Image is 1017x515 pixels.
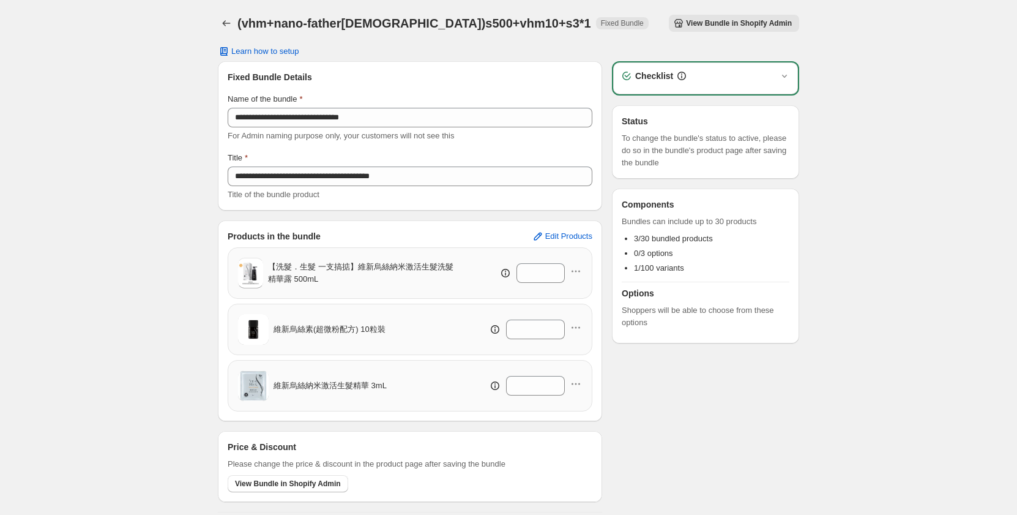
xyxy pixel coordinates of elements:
button: Back [218,15,235,32]
span: View Bundle in Shopify Admin [235,479,341,489]
h3: Components [622,198,674,211]
span: To change the bundle's status to active, please do so in the bundle's product page after saving t... [622,132,789,169]
img: 維新烏絲納米激活生髮精華 3mL [238,368,269,404]
h3: Checklist [635,70,673,82]
span: 1/100 variants [634,263,684,273]
label: Title [228,152,248,164]
button: View Bundle in Shopify Admin [228,475,348,492]
h3: Fixed Bundle Details [228,71,592,83]
span: 維新烏絲納米激活生髮精華 3mL [274,380,387,392]
span: Bundles can include up to 30 products [622,216,789,228]
h3: Price & Discount [228,441,296,453]
img: 【洗髮．生髮 一支搞掂】 維新烏絲納米激活生髮洗髮精華露 500mL [238,261,263,286]
h3: Options [622,287,789,299]
span: Fixed Bundle [601,18,644,28]
h1: (vhm+nano-father[DEMOGRAPHIC_DATA])s500+vhm10+s3*1 [237,16,591,31]
span: Edit Products [545,231,592,241]
button: View Bundle in Shopify Admin [669,15,799,32]
span: 0/3 options [634,249,673,258]
span: Shoppers will be able to choose from these options [622,304,789,329]
label: Name of the bundle [228,93,303,105]
span: 【洗髮．生髮 一支搞掂】 維新烏絲納米激活生髮洗髮精華露 500mL [268,261,461,285]
span: 維新烏絲素(超微粉配方) 10粒裝 [274,323,386,336]
span: Learn how to setup [231,47,299,56]
span: 3/30 bundled products [634,234,713,243]
span: Please change the price & discount in the product page after saving the bundle [228,458,505,470]
h3: Status [622,115,789,127]
h3: Products in the bundle [228,230,321,242]
span: For Admin naming purpose only, your customers will not see this [228,131,454,140]
button: Edit Products [524,227,600,246]
button: Learn how to setup [210,43,307,60]
span: View Bundle in Shopify Admin [686,18,792,28]
img: 維新烏絲素(超微粉配方) 10粒裝 [238,314,269,345]
span: Title of the bundle product [228,190,319,199]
